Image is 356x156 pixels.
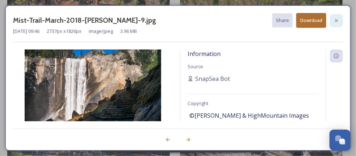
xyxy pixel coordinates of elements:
span: Copyright [188,100,208,107]
span: SnapSea Bot [195,74,230,83]
button: Download [296,13,326,28]
img: 1zVpBFnY3uQ2PHGhbulmqKyGAWO87TOXy.jpg [13,49,173,140]
span: ©[PERSON_NAME] & HighMountain Images [189,111,309,120]
span: [DATE] 09:46 [13,28,39,35]
span: 2737 px x 1826 px [47,28,81,35]
button: Open Chat [330,130,351,151]
span: image/jpeg [89,28,113,35]
span: Information [188,50,221,58]
span: 3.96 MB [120,28,137,35]
button: Share [272,13,293,27]
span: Source [188,63,203,70]
h3: Mist-Trail-March-2018-[PERSON_NAME]-9.jpg [13,15,156,26]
